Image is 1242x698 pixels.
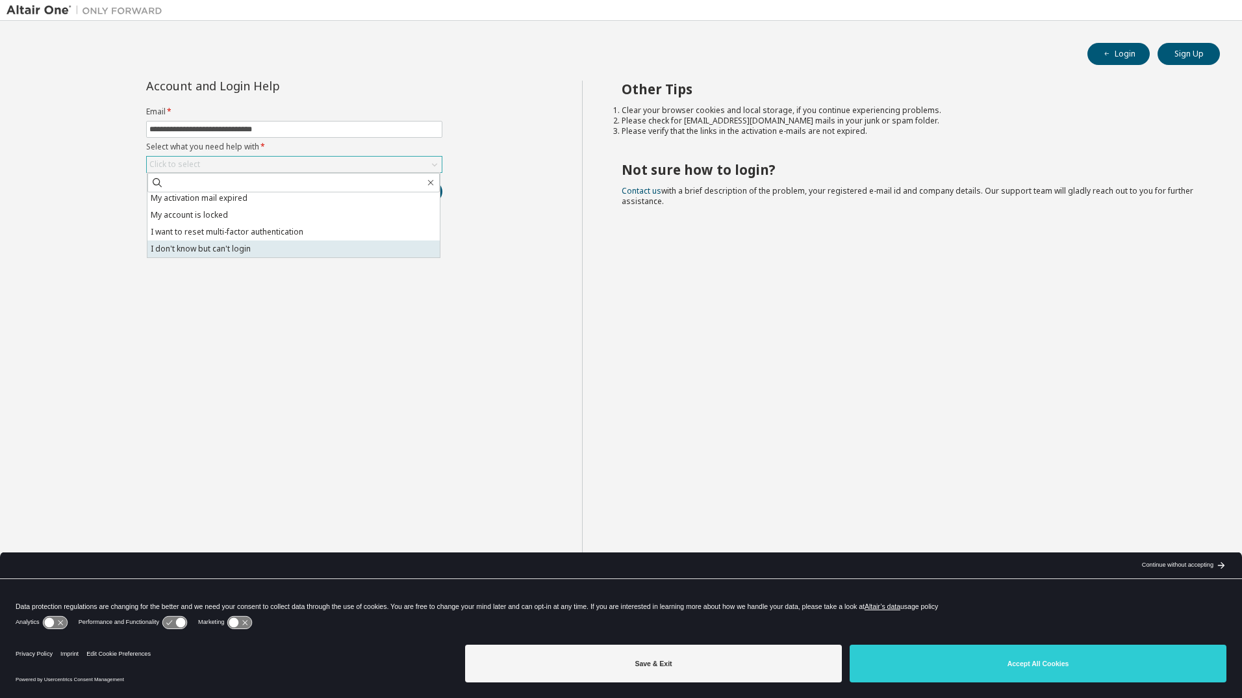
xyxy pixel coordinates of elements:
div: Account and Login Help [146,81,383,91]
div: Click to select [149,159,200,170]
div: Click to select [147,157,442,172]
h2: Other Tips [622,81,1197,97]
img: Altair One [6,4,169,17]
label: Email [146,107,442,117]
label: Select what you need help with [146,142,442,152]
span: with a brief description of the problem, your registered e-mail id and company details. Our suppo... [622,185,1193,207]
li: Please check for [EMAIL_ADDRESS][DOMAIN_NAME] mails in your junk or spam folder. [622,116,1197,126]
button: Sign Up [1158,43,1220,65]
li: Clear your browser cookies and local storage, if you continue experiencing problems. [622,105,1197,116]
li: My activation mail expired [147,190,440,207]
button: Login [1087,43,1150,65]
li: Please verify that the links in the activation e-mails are not expired. [622,126,1197,136]
h2: Not sure how to login? [622,161,1197,178]
a: Contact us [622,185,661,196]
